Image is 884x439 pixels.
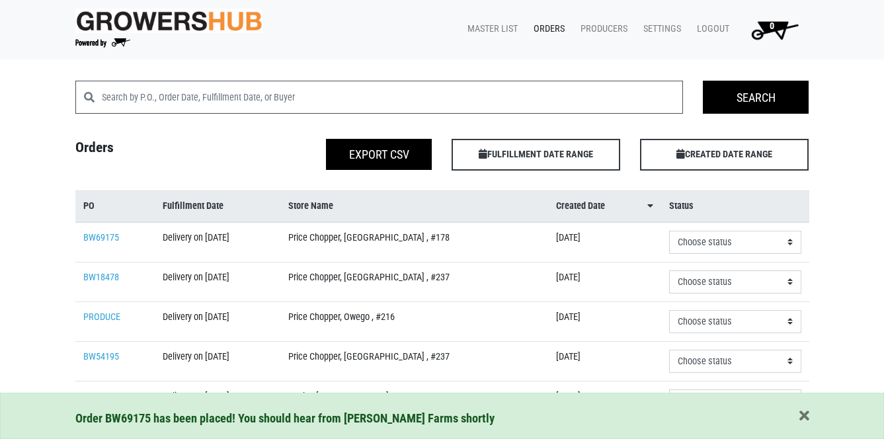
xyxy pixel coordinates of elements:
a: Fulfillment Date [163,199,272,214]
td: [DATE] [548,381,661,420]
td: Delivery on [DATE] [155,262,280,301]
a: PRODUCE [83,311,120,323]
img: Cart [745,17,804,43]
td: Price Chopper, Owego , #216 [280,301,548,341]
a: Store Name [288,199,540,214]
td: [DATE] [548,262,661,301]
a: 0 [735,17,809,43]
a: Created Date [556,199,653,214]
a: Logout [686,17,735,42]
a: Status [669,199,801,214]
td: [DATE] [548,222,661,262]
h4: Orders [65,139,254,165]
td: Delivery on [DATE] [155,222,280,262]
input: Search [703,81,809,114]
a: Master List [457,17,523,42]
td: [DATE] [548,301,661,341]
a: BW69175 [83,232,119,243]
button: Export CSV [326,139,432,170]
a: Orders [523,17,570,42]
span: CREATED DATE RANGE [640,139,809,171]
span: Store Name [288,199,333,214]
div: Order BW69175 has been placed! You should hear from [PERSON_NAME] Farms shortly [75,409,809,428]
td: Price Chopper, [GEOGRAPHIC_DATA] , #237 [280,341,548,381]
td: Delivery on [DATE] [155,301,280,341]
span: FULFILLMENT DATE RANGE [452,139,620,171]
span: PO [83,199,95,214]
a: BW63369 [83,391,119,402]
span: Status [669,199,694,214]
td: Market [STREET_ADDRESS] [280,381,548,420]
span: Fulfillment Date [163,199,223,214]
td: Delivery on [DATE] [155,381,280,420]
td: Price Chopper, [GEOGRAPHIC_DATA] , #178 [280,222,548,262]
td: Price Chopper, [GEOGRAPHIC_DATA] , #237 [280,262,548,301]
a: PO [83,199,147,214]
td: Delivery on [DATE] [155,341,280,381]
a: Producers [570,17,633,42]
img: Powered by Big Wheelbarrow [75,38,130,48]
span: Created Date [556,199,605,214]
a: Settings [633,17,686,42]
img: original-fc7597fdc6adbb9d0e2ae620e786d1a2.jpg [75,9,263,33]
span: 0 [770,20,774,32]
input: Search by P.O., Order Date, Fulfillment Date, or Buyer [102,81,684,114]
td: [DATE] [548,341,661,381]
a: BW18478 [83,272,119,283]
a: BW54195 [83,351,119,362]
